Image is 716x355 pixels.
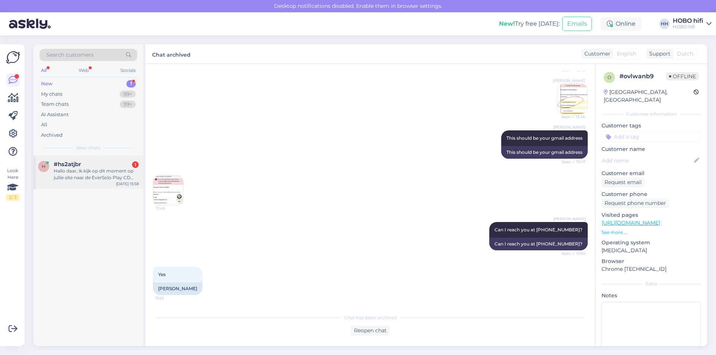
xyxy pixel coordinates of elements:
[602,229,701,236] p: See more ...
[602,280,701,287] div: Extra
[602,292,701,299] p: Notes
[499,20,515,27] b: New!
[557,114,585,120] span: Seen ✓ 13:46
[602,122,701,130] p: Customer tags
[607,75,611,80] span: o
[41,131,63,139] div: Archived
[558,159,585,165] span: Seen ✓ 13:47
[604,88,694,104] div: [GEOGRAPHIC_DATA], [GEOGRAPHIC_DATA]
[153,282,202,295] div: [PERSON_NAME]
[120,91,136,98] div: 99+
[659,19,670,29] div: HH
[558,251,585,256] span: Seen ✓ 13:50
[602,111,701,117] div: Customer information
[501,146,588,159] div: This should be your gmail address
[602,219,660,226] a: [URL][DOMAIN_NAME]
[553,124,585,130] span: [PERSON_NAME]
[6,167,19,201] div: Look Here
[41,111,69,118] div: AI Assistant
[617,50,636,58] span: English
[619,72,666,81] div: # ovlwanb9
[494,227,582,232] span: Can I reach you at [PHONE_NUMBER]?
[42,164,45,169] span: h
[673,24,703,30] div: HOBO hifi
[602,190,701,198] p: Customer phone
[76,145,100,151] span: New chats
[54,161,81,168] span: #hs2atjbr
[553,216,585,222] span: [PERSON_NAME]
[152,49,191,59] label: Chat archived
[602,247,701,254] p: [MEDICAL_DATA]
[581,50,610,58] div: Customer
[41,101,69,108] div: Team chats
[132,161,139,168] div: 1
[41,80,53,88] div: New
[673,18,712,30] a: HOBO hifiHOBO hifi
[126,80,136,88] div: 1
[40,66,48,75] div: All
[602,198,669,208] div: Request phone number
[46,51,94,59] span: Search customers
[155,295,183,301] span: 13:52
[602,239,701,247] p: Operating system
[677,50,693,58] span: Dutch
[41,91,62,98] div: My chats
[77,66,90,75] div: Web
[602,257,701,265] p: Browser
[553,78,585,83] span: [PERSON_NAME]
[54,168,139,181] div: Hallo daar, ik kijk op dit moment op jullie site naar de EverSolo Play CD Edition streaming verst...
[602,131,701,142] input: Add a tag
[602,211,701,219] p: Visited pages
[601,17,641,31] div: Online
[673,18,703,24] div: HOBO hifi
[6,50,20,64] img: Askly Logo
[116,181,139,187] div: [DATE] 15:58
[120,101,136,108] div: 99+
[506,135,582,141] span: This should be your gmail address
[602,156,693,165] input: Add name
[499,19,559,28] div: Try free [DATE]:
[602,177,645,187] div: Request email
[666,72,699,80] span: Offline
[602,265,701,273] p: Chrome [TECHNICAL_ID]
[158,272,166,277] span: Yes
[558,84,587,114] img: Attachment
[602,145,701,153] p: Customer name
[153,175,183,205] img: Attachment
[646,50,671,58] div: Support
[489,238,588,250] div: Can I reach you at [PHONE_NUMBER]?
[156,206,183,211] span: 13:49
[344,314,397,321] span: Chat has been archived
[119,66,137,75] div: Socials
[6,194,19,201] div: 2 / 3
[351,326,390,336] div: Reopen chat
[602,169,701,177] p: Customer email
[41,121,47,129] div: All
[562,17,592,31] button: Emails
